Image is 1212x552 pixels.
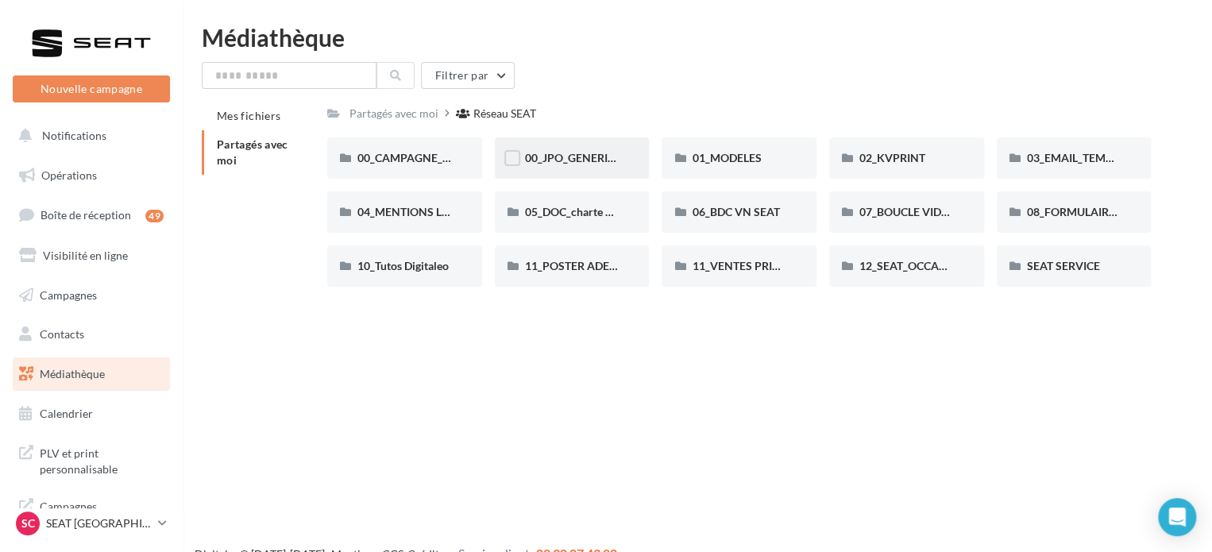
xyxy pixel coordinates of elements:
span: Médiathèque [40,367,105,380]
a: Visibilité en ligne [10,239,173,272]
span: 11_POSTER ADEME SEAT [525,259,654,272]
a: Opérations [10,159,173,192]
span: Mes fichiers [217,109,280,122]
span: Campagnes [40,288,97,301]
span: Partagés avec moi [217,137,288,167]
span: 11_VENTES PRIVÉES SEAT [692,259,827,272]
span: Visibilité en ligne [43,249,128,262]
div: Partagés avec moi [349,106,438,122]
span: 04_MENTIONS LEGALES OFFRES PRESSE [357,205,568,218]
span: 12_SEAT_OCCASIONS_GARANTIES [859,259,1039,272]
span: SC [21,515,35,531]
span: 00_CAMPAGNE_SEPTEMBRE [357,151,506,164]
span: SEAT SERVICE [1027,259,1100,272]
button: Nouvelle campagne [13,75,170,102]
span: 06_BDC VN SEAT [692,205,779,218]
div: Médiathèque [202,25,1193,49]
div: Open Intercom Messenger [1158,498,1196,536]
button: Filtrer par [421,62,515,89]
a: SC SEAT [GEOGRAPHIC_DATA] [13,508,170,538]
span: Calendrier [40,407,93,420]
a: Calendrier [10,397,173,430]
a: PLV et print personnalisable [10,436,173,483]
span: 07_BOUCLE VIDEO ECRAN SHOWROOM [859,205,1069,218]
span: Opérations [41,168,97,182]
span: 00_JPO_GENERIQUE IBIZA ARONA [525,151,704,164]
div: 49 [145,210,164,222]
a: Campagnes [10,279,173,312]
a: Médiathèque [10,357,173,391]
span: Boîte de réception [41,208,131,222]
span: Campagnes DataOnDemand [40,496,164,530]
a: Campagnes DataOnDemand [10,489,173,536]
a: Contacts [10,318,173,351]
p: SEAT [GEOGRAPHIC_DATA] [46,515,152,531]
span: 10_Tutos Digitaleo [357,259,449,272]
span: Contacts [40,327,84,341]
span: Notifications [42,129,106,142]
span: PLV et print personnalisable [40,442,164,477]
div: Réseau SEAT [473,106,536,122]
a: Boîte de réception49 [10,198,173,232]
span: 05_DOC_charte graphique + Guidelines [525,205,719,218]
button: Notifications [10,119,167,152]
span: 02_KVPRINT [859,151,925,164]
span: 01_MODELES [692,151,761,164]
span: 03_EMAIL_TEMPLATE HTML SEAT [1027,151,1200,164]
